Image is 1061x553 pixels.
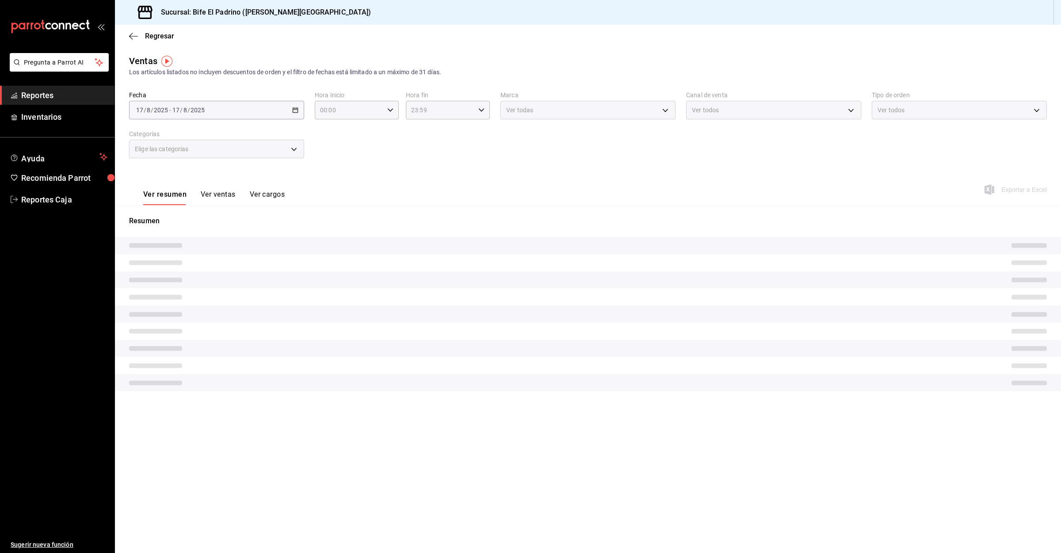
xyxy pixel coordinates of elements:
button: Ver ventas [201,190,236,205]
label: Hora fin [406,92,490,98]
label: Fecha [129,92,304,98]
button: Ver cargos [250,190,285,205]
span: / [151,107,153,114]
span: Ayuda [21,152,96,162]
label: Canal de venta [686,92,861,98]
button: Pregunta a Parrot AI [10,53,109,72]
span: / [187,107,190,114]
h3: Sucursal: Bife El Padrino ([PERSON_NAME][GEOGRAPHIC_DATA]) [154,7,371,18]
div: Los artículos listados no incluyen descuentos de orden y el filtro de fechas está limitado a un m... [129,68,1047,77]
input: -- [183,107,187,114]
label: Hora inicio [315,92,399,98]
label: Categorías [129,131,304,137]
img: Tooltip marker [161,56,172,67]
button: Regresar [129,32,174,40]
span: Sugerir nueva función [11,540,107,549]
input: -- [172,107,180,114]
span: Reportes Caja [21,194,107,206]
span: Ver todos [878,106,905,114]
span: Ver todos [692,106,719,114]
p: Resumen [129,216,1047,226]
label: Marca [500,92,676,98]
input: -- [136,107,144,114]
label: Tipo de orden [872,92,1047,98]
input: -- [146,107,151,114]
div: Ventas [129,54,157,68]
span: Regresar [145,32,174,40]
span: Elige las categorías [135,145,189,153]
button: open_drawer_menu [97,23,104,30]
a: Pregunta a Parrot AI [6,64,109,73]
div: navigation tabs [143,190,285,205]
span: Reportes [21,89,107,101]
span: Inventarios [21,111,107,123]
span: / [144,107,146,114]
input: ---- [190,107,205,114]
span: / [180,107,183,114]
span: Recomienda Parrot [21,172,107,184]
input: ---- [153,107,168,114]
span: Pregunta a Parrot AI [24,58,95,67]
span: - [169,107,171,114]
button: Ver resumen [143,190,187,205]
span: Ver todas [506,106,533,114]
